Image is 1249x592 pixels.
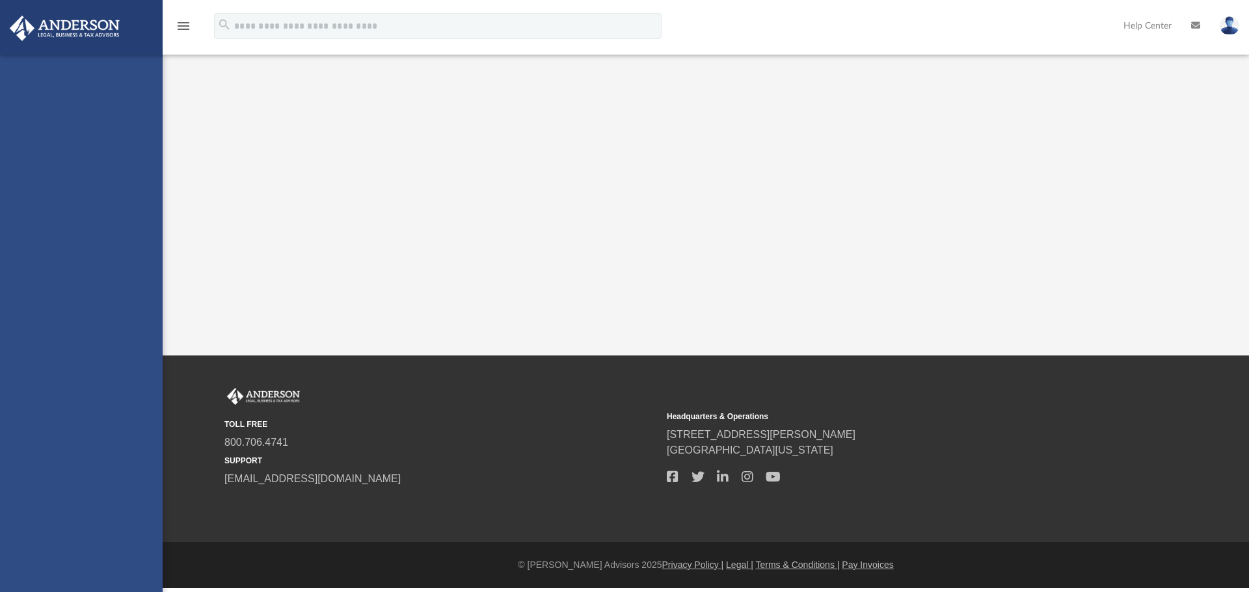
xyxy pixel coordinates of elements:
[224,455,658,467] small: SUPPORT
[667,411,1100,422] small: Headquarters & Operations
[224,418,658,430] small: TOLL FREE
[224,473,401,484] a: [EMAIL_ADDRESS][DOMAIN_NAME]
[756,560,840,570] a: Terms & Conditions |
[163,558,1249,572] div: © [PERSON_NAME] Advisors 2025
[842,560,893,570] a: Pay Invoices
[667,444,833,456] a: [GEOGRAPHIC_DATA][US_STATE]
[662,560,724,570] a: Privacy Policy |
[224,388,302,405] img: Anderson Advisors Platinum Portal
[6,16,124,41] img: Anderson Advisors Platinum Portal
[224,437,288,448] a: 800.706.4741
[726,560,753,570] a: Legal |
[667,429,855,440] a: [STREET_ADDRESS][PERSON_NAME]
[176,25,191,34] a: menu
[1220,16,1239,35] img: User Pic
[176,18,191,34] i: menu
[217,18,232,32] i: search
